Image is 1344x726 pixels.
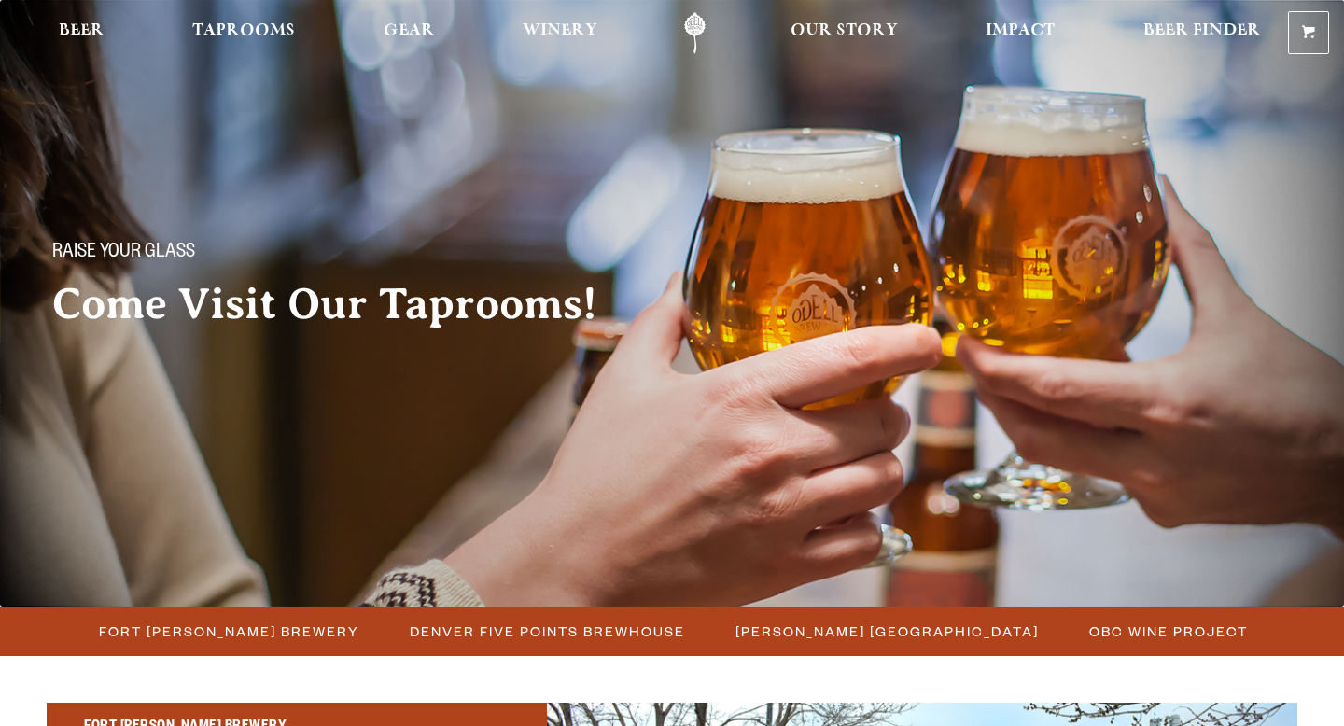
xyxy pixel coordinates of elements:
[1089,618,1248,645] span: OBC Wine Project
[192,23,295,38] span: Taprooms
[180,12,307,54] a: Taprooms
[523,23,597,38] span: Winery
[52,242,195,266] span: Raise your glass
[384,23,435,38] span: Gear
[735,618,1039,645] span: [PERSON_NAME] [GEOGRAPHIC_DATA]
[88,618,369,645] a: Fort [PERSON_NAME] Brewery
[986,23,1055,38] span: Impact
[1131,12,1273,54] a: Beer Finder
[511,12,609,54] a: Winery
[1143,23,1261,38] span: Beer Finder
[973,12,1067,54] a: Impact
[791,23,898,38] span: Our Story
[724,618,1048,645] a: [PERSON_NAME] [GEOGRAPHIC_DATA]
[1078,618,1257,645] a: OBC Wine Project
[47,12,117,54] a: Beer
[410,618,685,645] span: Denver Five Points Brewhouse
[59,23,105,38] span: Beer
[660,12,730,54] a: Odell Home
[99,618,359,645] span: Fort [PERSON_NAME] Brewery
[778,12,910,54] a: Our Story
[371,12,447,54] a: Gear
[399,618,694,645] a: Denver Five Points Brewhouse
[52,281,635,328] h2: Come Visit Our Taprooms!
